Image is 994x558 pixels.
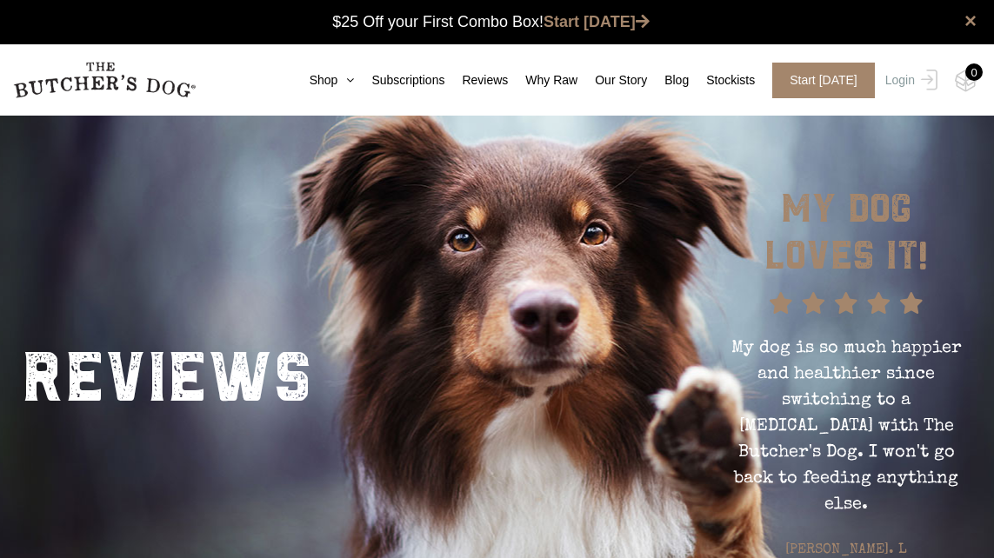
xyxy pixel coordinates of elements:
[292,71,355,90] a: Shop
[544,13,650,30] a: Start [DATE]
[964,10,977,31] a: close
[444,71,508,90] a: Reviews
[22,316,312,429] h2: Reviews
[881,63,937,98] a: Login
[965,63,983,81] div: 0
[720,335,972,518] p: My dog is so much happier and healthier since switching to a [MEDICAL_DATA] with The Butcher's Do...
[577,71,647,90] a: Our Story
[755,185,937,279] h2: MY DOG LOVES IT!
[508,71,577,90] a: Why Raw
[354,71,444,90] a: Subscriptions
[770,292,923,314] img: review stars
[755,63,881,98] a: Start [DATE]
[689,71,755,90] a: Stockists
[955,70,977,92] img: TBD_Cart-Empty.png
[647,71,689,90] a: Blog
[772,63,875,98] span: Start [DATE]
